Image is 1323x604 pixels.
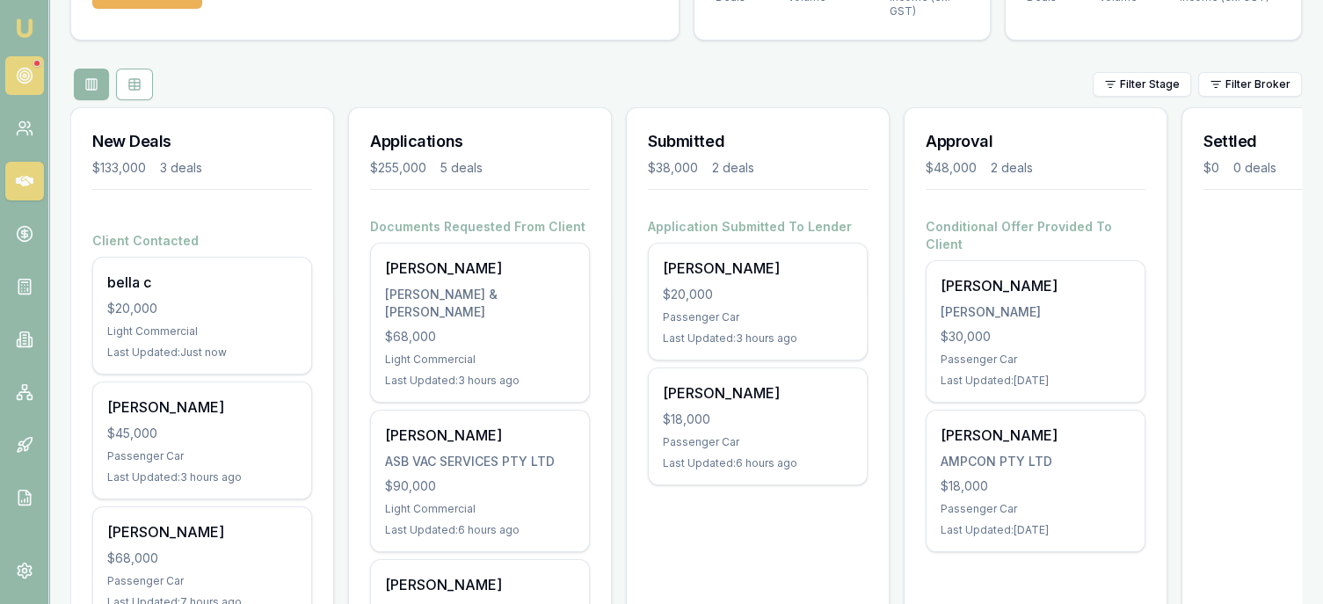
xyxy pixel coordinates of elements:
[107,521,297,542] div: [PERSON_NAME]
[663,435,853,449] div: Passenger Car
[107,346,297,360] div: Last Updated: Just now
[941,523,1130,537] div: Last Updated: [DATE]
[941,275,1130,296] div: [PERSON_NAME]
[663,258,853,279] div: [PERSON_NAME]
[107,272,297,293] div: bella c
[941,303,1130,321] div: [PERSON_NAME]
[107,324,297,338] div: Light Commercial
[1093,72,1191,97] button: Filter Stage
[385,453,575,470] div: ASB VAC SERVICES PTY LTD
[385,425,575,446] div: [PERSON_NAME]
[1198,72,1302,97] button: Filter Broker
[1225,77,1290,91] span: Filter Broker
[663,331,853,346] div: Last Updated: 3 hours ago
[648,159,698,177] div: $38,000
[941,453,1130,470] div: AMPCON PTY LTD
[385,374,575,388] div: Last Updated: 3 hours ago
[712,159,754,177] div: 2 deals
[107,449,297,463] div: Passenger Car
[385,286,575,321] div: [PERSON_NAME] & [PERSON_NAME]
[926,218,1145,253] h4: Conditional Offer Provided To Client
[370,129,590,154] h3: Applications
[941,374,1130,388] div: Last Updated: [DATE]
[663,382,853,404] div: [PERSON_NAME]
[14,18,35,39] img: emu-icon-u.png
[1120,77,1180,91] span: Filter Stage
[370,218,590,236] h4: Documents Requested From Client
[1233,159,1276,177] div: 0 deals
[941,425,1130,446] div: [PERSON_NAME]
[926,129,1145,154] h3: Approval
[107,470,297,484] div: Last Updated: 3 hours ago
[385,502,575,516] div: Light Commercial
[385,258,575,279] div: [PERSON_NAME]
[107,425,297,442] div: $45,000
[440,159,483,177] div: 5 deals
[107,549,297,567] div: $68,000
[385,353,575,367] div: Light Commercial
[385,328,575,346] div: $68,000
[648,129,868,154] h3: Submitted
[926,159,977,177] div: $48,000
[663,286,853,303] div: $20,000
[92,129,312,154] h3: New Deals
[160,159,202,177] div: 3 deals
[385,477,575,495] div: $90,000
[941,328,1130,346] div: $30,000
[370,159,426,177] div: $255,000
[663,411,853,428] div: $18,000
[663,310,853,324] div: Passenger Car
[663,456,853,470] div: Last Updated: 6 hours ago
[1203,159,1219,177] div: $0
[991,159,1033,177] div: 2 deals
[385,574,575,595] div: [PERSON_NAME]
[941,502,1130,516] div: Passenger Car
[941,477,1130,495] div: $18,000
[385,523,575,537] div: Last Updated: 6 hours ago
[107,397,297,418] div: [PERSON_NAME]
[92,159,146,177] div: $133,000
[107,300,297,317] div: $20,000
[107,574,297,588] div: Passenger Car
[941,353,1130,367] div: Passenger Car
[92,232,312,250] h4: Client Contacted
[648,218,868,236] h4: Application Submitted To Lender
